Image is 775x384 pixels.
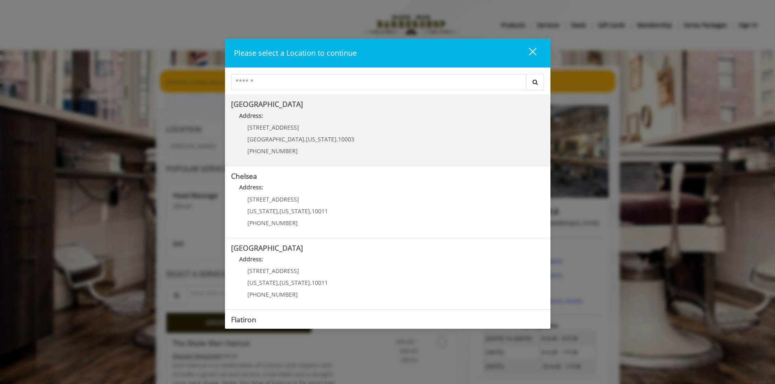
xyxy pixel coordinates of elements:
span: 10003 [338,135,354,143]
span: , [304,135,306,143]
span: [STREET_ADDRESS] [247,124,299,131]
span: [US_STATE] [279,279,310,286]
span: [STREET_ADDRESS] [247,195,299,203]
span: [US_STATE] [247,207,278,215]
span: , [310,207,312,215]
span: 10011 [312,207,328,215]
i: Search button [530,79,540,85]
span: [PHONE_NUMBER] [247,219,298,227]
span: [STREET_ADDRESS] [247,267,299,275]
span: , [336,135,338,143]
span: [US_STATE] [279,207,310,215]
span: [GEOGRAPHIC_DATA] [247,135,304,143]
span: 10011 [312,279,328,286]
span: , [278,279,279,286]
b: Flatiron [231,315,256,324]
span: [US_STATE] [306,135,336,143]
b: Address: [239,112,263,119]
b: [GEOGRAPHIC_DATA] [231,99,303,109]
b: Chelsea [231,171,257,181]
span: Please select a Location to continue [234,48,357,58]
button: close dialog [514,45,541,61]
div: Center Select [231,74,544,94]
span: [US_STATE] [247,279,278,286]
span: [PHONE_NUMBER] [247,291,298,298]
input: Search Center [231,74,526,90]
b: Address: [239,255,263,263]
div: close dialog [520,47,536,59]
b: Address: [239,183,263,191]
span: , [278,207,279,215]
span: [PHONE_NUMBER] [247,147,298,155]
span: , [310,279,312,286]
b: [GEOGRAPHIC_DATA] [231,243,303,253]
